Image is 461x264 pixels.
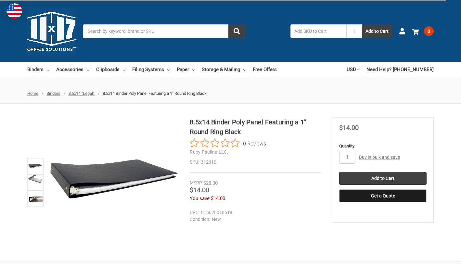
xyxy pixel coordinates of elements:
a: Need Help? [PHONE_NUMBER] [366,62,434,77]
a: Ruby Paulina LLC. [190,149,228,155]
label: Quantity: [339,143,427,149]
dt: SKU: [190,159,199,166]
a: Paper [177,62,195,77]
a: Clipboards [96,62,125,77]
a: USD [347,62,360,77]
a: Filing Systems [132,62,170,77]
span: 8.5x14 Binder Poly Panel Featuring a 1" Round Ring Black [103,91,207,96]
dd: New [190,216,318,223]
a: Binders [27,62,49,77]
dt: Condition: [190,216,210,223]
button: Rated 0 out of 5 stars from 0 reviews. Jump to reviews. [190,138,266,148]
span: $14.00 [339,124,359,132]
input: Search by keyword, brand or SKU [83,24,245,38]
button: Get a Quote [339,189,427,202]
span: $14.00 [190,186,209,194]
a: Home [27,91,38,96]
button: Add to Cart [362,24,392,38]
span: $28.00 [203,180,218,186]
dt: UPC: [190,209,199,216]
span: 0 [424,26,434,36]
span: You save [190,195,210,201]
input: Add SKU to Cart [290,24,346,38]
span: 0 Reviews [243,138,266,148]
a: Free Offers [253,62,277,77]
a: Buy in bulk and save [359,155,400,160]
img: 11x17.com [27,7,76,56]
img: 8.5x14 Binder Poly Panel Featuring a 1" Round Ring Black [28,175,43,190]
img: duty and tax information for United States [6,3,22,19]
div: MSRP [190,180,202,186]
input: Add to Cart [339,172,427,185]
h1: 8.5x14 Binder Poly Panel Featuring a 1" Round Ring Black [190,117,321,137]
a: 8.5x14 (Legal) [69,91,95,96]
img: 8.5x14 Binder Poly Panel Featuring a 1" Round Ring Black [28,159,43,173]
a: Storage & Mailing [202,62,246,77]
dd: 816628010518 [190,209,318,216]
dd: 312610 [190,159,321,166]
a: Accessories [56,62,89,77]
img: 8.5x14 Binder - Poly (312610) [28,192,43,206]
a: 0 [412,23,434,40]
img: 8.5x14 Binder Poly Panel Featuring a 1" Round Ring Black [49,117,179,247]
span: $14.00 [211,195,225,201]
a: Binders [46,91,60,96]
